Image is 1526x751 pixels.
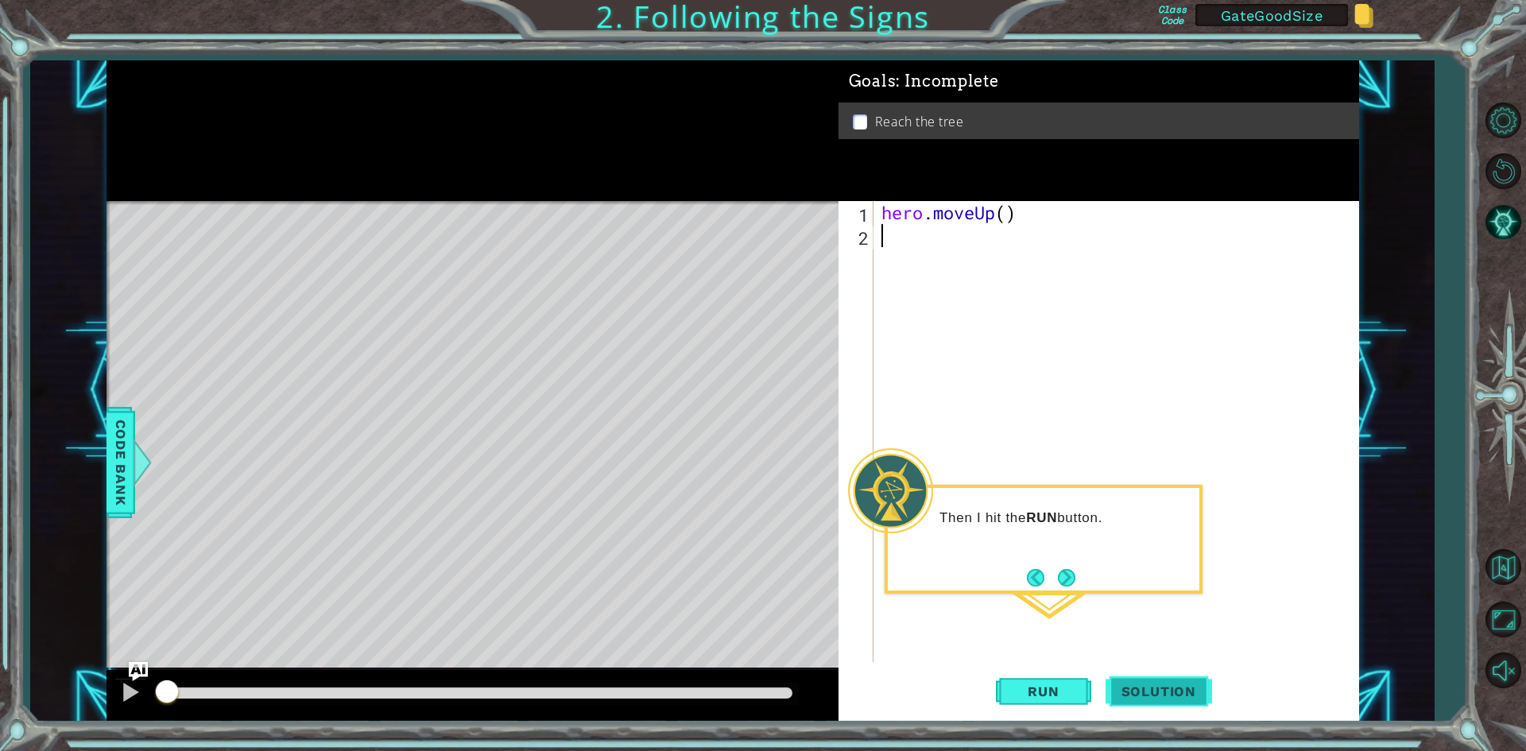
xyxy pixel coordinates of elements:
button: Shift+Enter: Run current code. [996,666,1091,718]
p: Reach the tree [875,113,964,130]
a: Back to Map [1480,542,1526,594]
button: Ask AI [129,662,148,681]
button: Restart Level [1480,149,1526,195]
span: Solution [1106,683,1212,699]
button: Level Options [1480,98,1526,144]
strong: RUN [1026,510,1057,525]
label: Class Code [1156,4,1189,26]
button: Back to Map [1480,544,1526,590]
span: Code Bank [108,413,134,510]
img: Copy class code [1354,4,1373,28]
div: 1 [842,203,873,226]
button: Back [1027,569,1058,586]
button: Next [1052,563,1081,592]
button: Solution [1106,666,1212,718]
span: Goals [849,72,999,91]
button: AI Hint [1480,199,1526,246]
button: Maximize Browser [1480,597,1526,643]
p: Then I hit the button. [939,509,1188,527]
div: 2 [842,226,873,250]
button: Ctrl + P: Pause [114,678,146,710]
span: : Incomplete [896,72,998,91]
span: Run [1012,683,1075,699]
button: Unmute [1480,648,1526,694]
